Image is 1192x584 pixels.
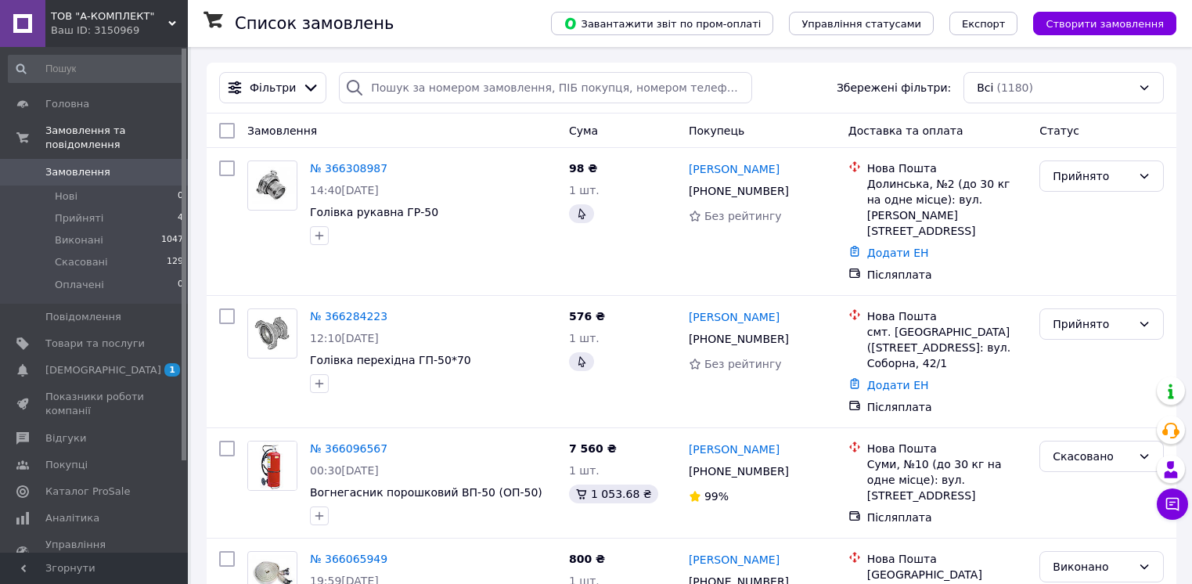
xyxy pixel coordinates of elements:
[686,328,792,350] div: [PHONE_NUMBER]
[45,124,188,152] span: Замовлення та повідомлення
[789,12,934,35] button: Управління статусами
[51,23,188,38] div: Ваш ID: 3150969
[310,310,387,323] a: № 366284223
[248,167,297,204] img: Фото товару
[867,247,929,259] a: Додати ЕН
[248,442,297,490] img: Фото товару
[247,441,297,491] a: Фото товару
[8,55,185,83] input: Пошук
[45,458,88,472] span: Покупці
[250,80,296,96] span: Фільтри
[1046,18,1164,30] span: Створити замовлення
[247,308,297,359] a: Фото товару
[867,456,1028,503] div: Суми, №10 (до 30 кг на одне місце): вул. [STREET_ADDRESS]
[689,124,744,137] span: Покупець
[45,97,89,111] span: Головна
[45,310,121,324] span: Повідомлення
[962,18,1006,30] span: Експорт
[837,80,951,96] span: Збережені фільтри:
[569,442,617,455] span: 7 560 ₴
[848,124,963,137] span: Доставка та оплата
[689,552,780,568] a: [PERSON_NAME]
[178,278,183,292] span: 0
[51,9,168,23] span: ТОВ "А-КОМПЛЕКТ"
[45,165,110,179] span: Замовлення
[55,255,108,269] span: Скасовані
[704,210,782,222] span: Без рейтингу
[1053,448,1132,465] div: Скасовано
[867,324,1028,371] div: смт. [GEOGRAPHIC_DATA] ([STREET_ADDRESS]: вул. Соборна, 42/1
[310,553,387,565] a: № 366065949
[55,233,103,247] span: Виконані
[178,189,183,204] span: 0
[310,354,471,366] a: Голівка перехідна ГП-50*70
[310,184,379,196] span: 14:40[DATE]
[45,485,130,499] span: Каталог ProSale
[686,460,792,482] div: [PHONE_NUMBER]
[569,310,605,323] span: 576 ₴
[867,441,1028,456] div: Нова Пошта
[45,431,86,445] span: Відгуки
[1053,168,1132,185] div: Прийнято
[167,255,183,269] span: 129
[977,80,993,96] span: Всі
[867,308,1028,324] div: Нова Пошта
[569,162,597,175] span: 98 ₴
[689,309,780,325] a: [PERSON_NAME]
[569,553,605,565] span: 800 ₴
[55,211,103,225] span: Прийняті
[1033,12,1176,35] button: Створити замовлення
[564,16,761,31] span: Завантажити звіт по пром-оплаті
[161,233,183,247] span: 1047
[867,176,1028,239] div: Долинська, №2 (до 30 кг на одне місце): вул. [PERSON_NAME][STREET_ADDRESS]
[867,399,1028,415] div: Післяплата
[45,511,99,525] span: Аналітика
[569,485,658,503] div: 1 053.68 ₴
[867,510,1028,525] div: Післяплата
[247,160,297,211] a: Фото товару
[310,206,438,218] a: Голівка рукавна ГР-50
[1053,558,1132,575] div: Виконано
[45,390,145,418] span: Показники роботи компанії
[996,81,1033,94] span: (1180)
[551,12,773,35] button: Завантажити звіт по пром-оплаті
[55,189,77,204] span: Нові
[55,278,104,292] span: Оплачені
[164,363,180,377] span: 1
[1039,124,1079,137] span: Статус
[686,180,792,202] div: [PHONE_NUMBER]
[310,332,379,344] span: 12:10[DATE]
[178,211,183,225] span: 4
[569,124,598,137] span: Cума
[867,160,1028,176] div: Нова Пошта
[310,486,542,499] a: Вогнегасник порошковий ВП-50 (ОП-50)
[689,161,780,177] a: [PERSON_NAME]
[45,538,145,566] span: Управління сайтом
[310,464,379,477] span: 00:30[DATE]
[704,490,729,503] span: 99%
[310,162,387,175] a: № 366308987
[569,184,600,196] span: 1 шт.
[704,358,782,370] span: Без рейтингу
[1017,16,1176,29] a: Створити замовлення
[569,464,600,477] span: 1 шт.
[310,442,387,455] a: № 366096567
[339,72,752,103] input: Пошук за номером замовлення, ПІБ покупця, номером телефону, Email, номером накладної
[689,442,780,457] a: [PERSON_NAME]
[1053,315,1132,333] div: Прийнято
[569,332,600,344] span: 1 шт.
[867,551,1028,567] div: Нова Пошта
[248,313,297,354] img: Фото товару
[867,267,1028,283] div: Післяплата
[949,12,1018,35] button: Експорт
[235,14,394,33] h1: Список замовлень
[247,124,317,137] span: Замовлення
[45,363,161,377] span: [DEMOGRAPHIC_DATA]
[45,337,145,351] span: Товари та послуги
[867,379,929,391] a: Додати ЕН
[1157,488,1188,520] button: Чат з покупцем
[801,18,921,30] span: Управління статусами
